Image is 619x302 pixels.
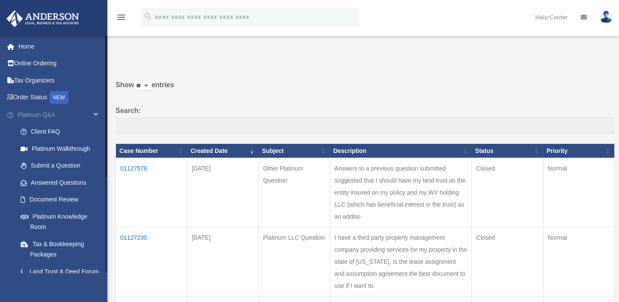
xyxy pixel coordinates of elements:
[472,158,543,227] td: Closed
[600,11,613,23] img: User Pic
[12,157,113,174] a: Submit a Question
[143,12,153,21] i: search
[12,191,113,208] a: Document Review
[330,158,472,227] td: Answers to a previous question submitted suggested that I should have my land trust as the entity...
[6,38,113,55] a: Home
[543,143,614,158] th: Priority: activate to sort column ascending
[12,174,109,191] a: Answered Questions
[187,158,259,227] td: [DATE]
[12,235,113,263] a: Tax & Bookkeeping Packages
[12,123,113,140] a: Client FAQ
[6,89,113,107] a: Order StatusNEW
[330,143,472,158] th: Description: activate to sort column ascending
[6,72,113,89] a: Tax Organizers
[543,227,614,296] td: Normal
[92,106,109,124] span: arrow_drop_down
[116,227,187,296] td: 01127230
[6,106,113,123] a: Platinum Q&Aarrow_drop_down
[12,208,113,235] a: Platinum Knowledge Room
[6,55,113,72] a: Online Ordering
[116,79,615,100] label: Show entries
[116,105,615,133] label: Search:
[116,158,187,227] td: 01127578
[116,12,126,22] i: menu
[259,227,330,296] td: Platinum LLC Question
[49,91,68,104] div: NEW
[116,117,615,133] input: Search:
[187,143,259,158] th: Created Date: activate to sort column ascending
[116,15,126,22] a: menu
[187,227,259,296] td: [DATE]
[472,227,543,296] td: Closed
[4,10,82,27] img: Anderson Advisors Platinum Portal
[259,143,330,158] th: Subject: activate to sort column ascending
[543,158,614,227] td: Normal
[472,143,543,158] th: Status: activate to sort column ascending
[134,81,152,91] select: Showentries
[259,158,330,227] td: Other Platinum Question
[12,263,113,280] a: Land Trust & Deed Forum
[330,227,472,296] td: I have a third party property management company providing services for my property in the state ...
[116,143,187,158] th: Case Number: activate to sort column ascending
[12,140,113,157] a: Platinum Walkthrough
